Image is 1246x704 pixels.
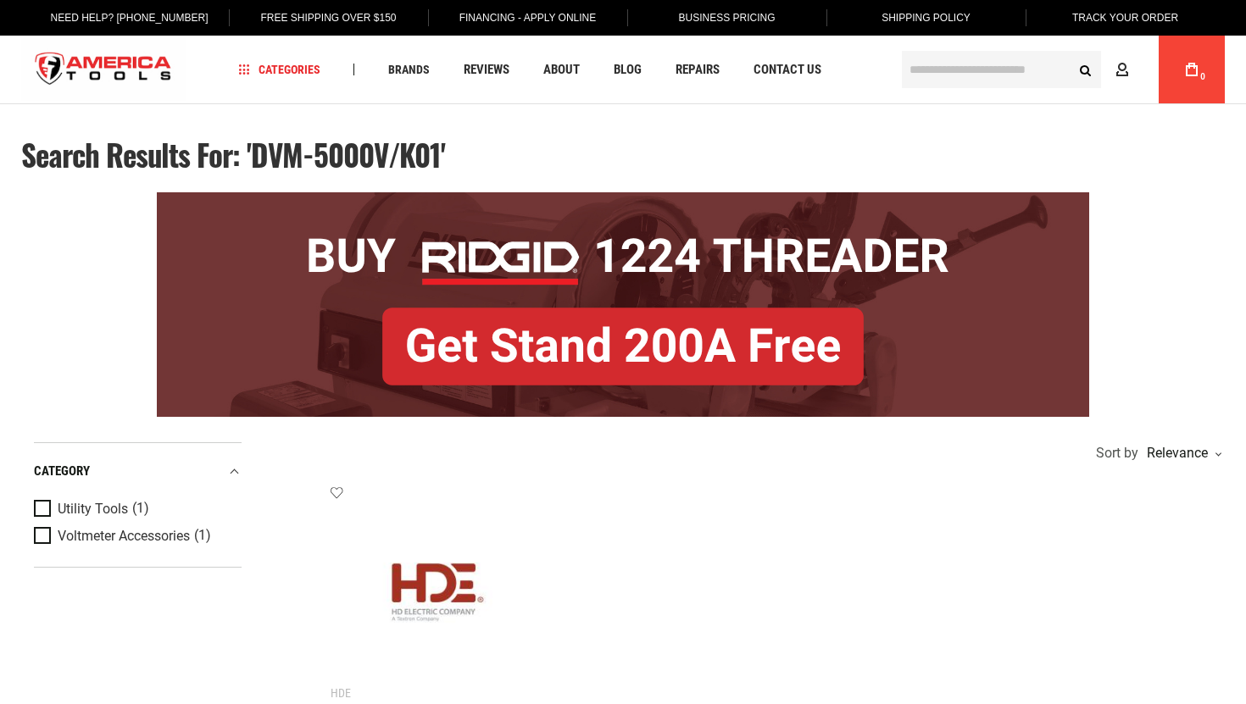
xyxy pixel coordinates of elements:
span: 0 [1200,72,1205,81]
button: Search [1069,53,1101,86]
a: Brands [381,58,437,81]
div: category [34,460,242,483]
a: Blog [606,58,649,81]
a: 0 [1176,36,1208,103]
span: (1) [194,529,211,543]
a: Reviews [456,58,517,81]
span: Utility Tools [58,502,128,517]
div: Product Filters [34,442,242,568]
span: Reviews [464,64,509,76]
img: HDE ELECTRIC UTH-8 Universal Tool Handle Used with DVM-5000V-K01 Kit [348,502,528,683]
a: Voltmeter Accessories (1) [34,527,237,546]
img: America Tools [21,38,186,102]
span: Voltmeter Accessories [58,529,190,544]
a: Categories [231,58,328,81]
span: Sort by [1096,446,1138,460]
a: Contact Us [746,58,829,81]
span: Repairs [676,64,720,76]
span: Shipping Policy [882,12,971,24]
div: HDE [331,686,351,700]
span: Search results for: 'DVM-5000V/K01' [21,132,445,176]
span: About [543,64,580,76]
span: Brands [388,64,430,75]
a: Repairs [668,58,727,81]
a: About [536,58,587,81]
span: Contact Us [754,64,821,76]
div: Relevance [1143,446,1221,460]
a: Utility Tools (1) [34,500,237,518]
span: Categories [239,64,320,75]
a: store logo [21,38,186,102]
img: BOGO: Buy RIDGID® 1224 Threader, Get Stand 200A Free! [157,192,1089,417]
span: (1) [132,502,149,516]
a: BOGO: Buy RIDGID® 1224 Threader, Get Stand 200A Free! [157,192,1089,205]
span: Blog [614,64,642,76]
